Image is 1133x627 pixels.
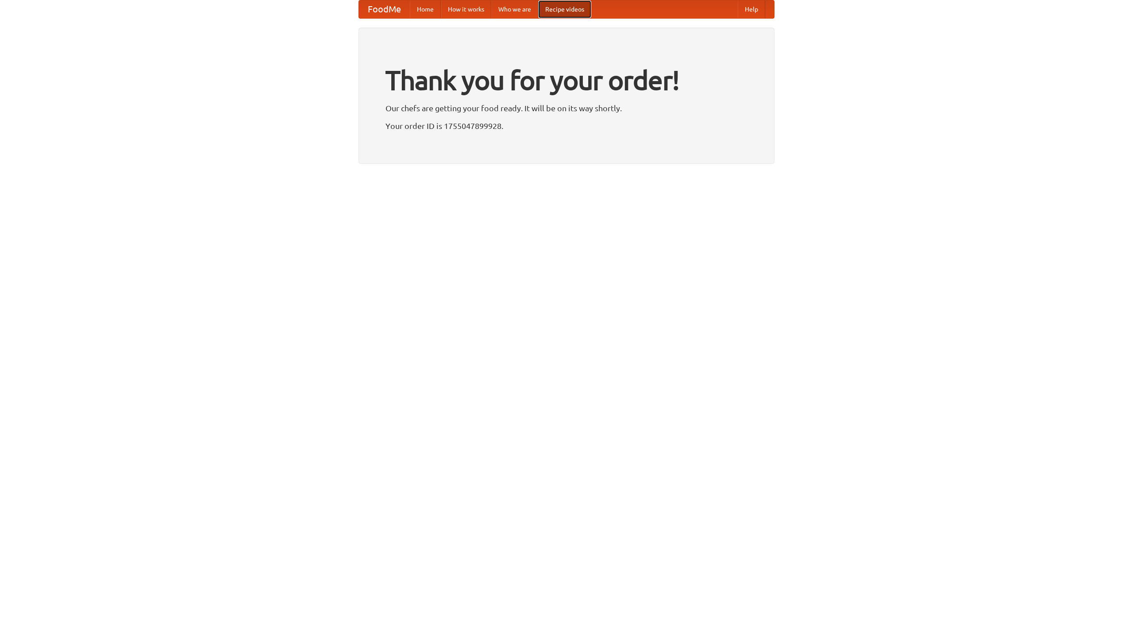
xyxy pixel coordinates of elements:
a: Home [410,0,441,18]
h1: Thank you for your order! [385,59,748,101]
a: Who we are [491,0,538,18]
a: FoodMe [359,0,410,18]
a: Recipe videos [538,0,591,18]
p: Our chefs are getting your food ready. It will be on its way shortly. [385,101,748,115]
a: Help [738,0,765,18]
a: How it works [441,0,491,18]
p: Your order ID is 1755047899928. [385,119,748,132]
